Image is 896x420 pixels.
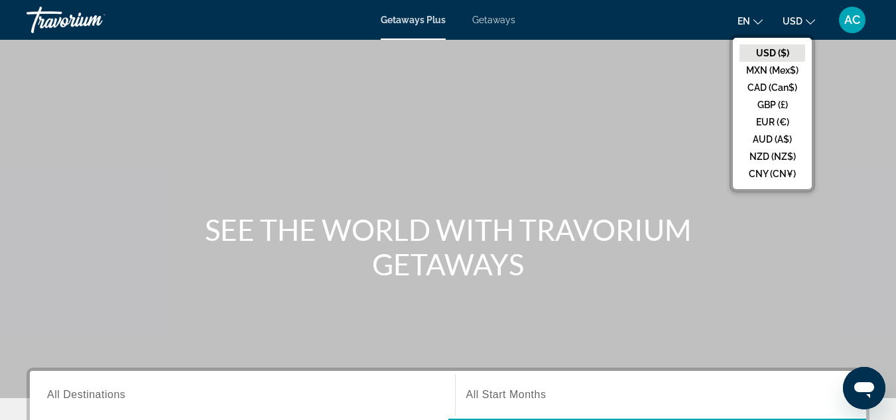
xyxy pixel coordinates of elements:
button: USD ($) [739,44,805,62]
button: AUD (A$) [739,131,805,148]
a: Getaways Plus [381,15,446,25]
button: NZD (NZ$) [739,148,805,165]
h1: SEE THE WORLD WITH TRAVORIUM GETAWAYS [200,212,697,281]
button: User Menu [835,6,869,34]
span: en [737,16,750,27]
span: AC [844,13,860,27]
button: CAD (Can$) [739,79,805,96]
button: MXN (Mex$) [739,62,805,79]
button: EUR (€) [739,113,805,131]
iframe: Botón para iniciar la ventana de mensajería [843,367,885,409]
button: Change language [737,11,763,31]
span: USD [783,16,802,27]
button: CNY (CN¥) [739,165,805,182]
a: Getaways [472,15,515,25]
button: GBP (£) [739,96,805,113]
button: Change currency [783,11,815,31]
span: All Start Months [466,389,546,400]
span: All Destinations [47,389,125,400]
a: Travorium [27,3,159,37]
